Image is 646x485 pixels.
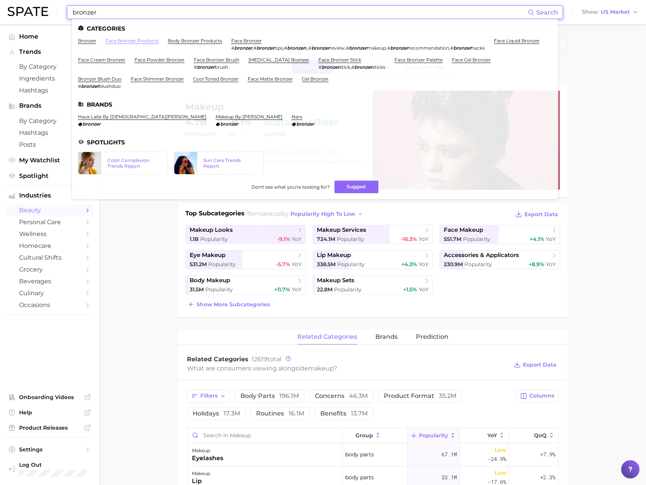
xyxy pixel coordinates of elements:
span: 22.8m [317,286,333,293]
span: Popularity [334,286,362,293]
span: Trends [19,48,80,55]
span: hacks [471,45,485,51]
span: Low [495,445,506,454]
em: bronzer [390,45,408,51]
em: bronzer [312,45,329,51]
span: popularity high to low [291,211,355,217]
span: Low [495,468,506,477]
a: Color Complexion Trends Report [78,152,168,175]
span: Popularity [337,236,364,242]
span: My Watchlist [19,157,80,164]
span: concerns [315,393,368,399]
span: YoY [546,236,556,242]
span: YoY [292,236,302,242]
a: Posts [6,139,93,150]
span: Popularity [200,236,228,242]
span: Export Data [523,362,557,368]
em: bronzer [256,45,274,51]
span: 46.3m [349,392,368,399]
span: Prediction [416,333,448,340]
a: face bronzer palette [394,57,443,63]
li: Categories [78,25,552,32]
span: wellness [19,230,80,238]
a: cultural shifts [6,252,93,264]
a: face shimmer bronzer [131,76,184,82]
a: makeup by [PERSON_NAME] [216,114,282,120]
span: brands [375,333,398,340]
button: Columns [516,390,558,403]
span: Show more subcategories [196,301,270,308]
span: +4.1% [530,236,544,242]
span: Popularity [464,261,492,268]
span: +7.9% [540,450,555,459]
span: +2.3% [540,473,555,482]
a: makeup looks1.1b Popularity-9.1% YoY [185,225,306,244]
em: bronzer [81,83,99,89]
span: Settings [19,446,80,453]
span: Ingredients [19,75,80,82]
span: beauty [19,207,80,214]
span: 338.5m [317,261,336,268]
span: 1.1b [190,236,199,242]
span: s [305,45,307,51]
span: recommendation [408,45,449,51]
span: # [194,64,197,70]
span: by Category [19,117,80,124]
div: , , , , , , [231,45,485,51]
button: Popularity [408,428,460,443]
button: Filters [187,390,230,403]
a: Settings [6,444,93,455]
span: Related Categories [187,356,248,363]
button: Export Data [512,359,558,370]
span: routines [256,411,304,417]
input: Search here for a brand, industry, or ingredient [72,6,528,19]
span: Popularity [337,261,365,268]
span: makeup looks [190,226,233,234]
span: homecare [19,242,80,249]
span: YoY [419,261,429,268]
div: makeup [192,446,223,455]
div: , [318,64,385,70]
a: face gel bronzer [452,57,491,63]
div: What are consumers viewing alongside ? [187,363,508,373]
span: Spotlight [19,172,80,179]
span: 35.2m [439,392,456,399]
span: YoY [419,236,429,242]
span: QoQ [534,432,547,438]
span: related categories [297,333,357,340]
span: Export Data [524,211,558,218]
button: makeupeyelashesbody parts67.1mLow-24.9%+7.9% [187,443,558,466]
li: Brands [78,101,552,108]
span: # [351,64,354,70]
em: bronzer [349,45,367,51]
a: grocery [6,264,93,275]
em: bronzer [234,45,252,51]
span: personal care [19,218,80,226]
span: body parts [345,450,374,459]
span: 16.1m [289,410,304,417]
span: Don't see what you're looking for? [252,184,330,190]
span: makeup [255,210,281,217]
span: Filters [200,393,217,399]
span: cultural shifts [19,254,80,261]
a: Log out. Currently logged in with e-mail meghnar@oddity.com. [6,459,93,479]
span: Popularity [205,286,233,293]
a: Sun Care Trends Report [174,152,264,175]
em: bronzer [453,45,471,51]
span: 33.1m [441,473,457,482]
a: body makeup31.5m Popularity+11.7% YoY [185,275,306,294]
span: face makeup [444,226,483,234]
span: Help [19,409,80,416]
span: grocery [19,266,80,273]
span: occasions [19,301,80,309]
a: personal care [6,216,93,228]
button: Show more subcategories [185,299,272,310]
a: accessories & applicators230.9m Popularity+8.9% YoY [440,250,560,269]
button: ShowUS Market [580,7,640,17]
span: Popularity [208,261,236,268]
a: beverages [6,275,93,287]
span: body makeup [190,277,230,284]
span: 196.1m [279,392,299,399]
a: culinary [6,287,93,299]
a: Ingredients [6,73,93,84]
